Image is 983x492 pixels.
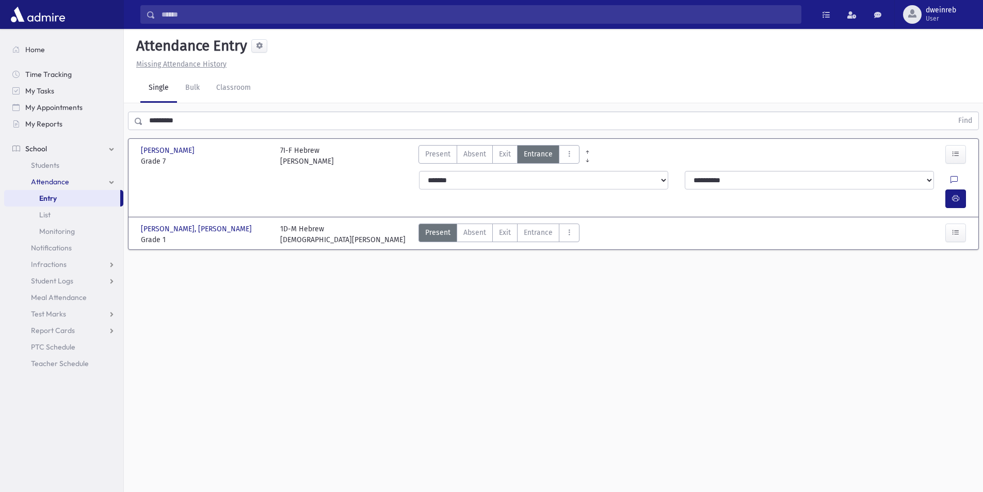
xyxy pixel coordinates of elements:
a: Notifications [4,240,123,256]
span: Absent [463,149,486,160]
span: PTC Schedule [31,342,75,352]
a: Test Marks [4,306,123,322]
span: dweinreb [926,6,956,14]
span: User [926,14,956,23]
span: Grade 1 [141,234,270,245]
a: Entry [4,190,120,207]
span: Test Marks [31,309,66,319]
a: Home [4,41,123,58]
a: My Appointments [4,99,123,116]
img: AdmirePro [8,4,68,25]
span: Infractions [31,260,67,269]
span: My Tasks [25,86,54,96]
a: Classroom [208,74,259,103]
span: Attendance [31,177,69,186]
u: Missing Attendance History [136,60,227,69]
span: Present [425,149,450,160]
a: My Tasks [4,83,123,99]
span: Entrance [524,149,553,160]
a: Single [140,74,177,103]
a: Missing Attendance History [132,60,227,69]
span: Teacher Schedule [31,359,89,368]
span: Present [425,227,450,238]
a: School [4,140,123,157]
input: Search [155,5,801,24]
span: Notifications [31,243,72,252]
span: My Appointments [25,103,83,112]
span: List [39,210,51,219]
span: Exit [499,227,511,238]
span: [PERSON_NAME], [PERSON_NAME] [141,224,254,234]
a: List [4,207,123,223]
a: PTC Schedule [4,339,123,355]
span: Student Logs [31,276,73,285]
div: AttTypes [418,145,579,167]
span: Entrance [524,227,553,238]
span: [PERSON_NAME] [141,145,197,156]
button: Find [952,112,978,130]
span: Absent [463,227,486,238]
a: Infractions [4,256,123,273]
span: Grade 7 [141,156,270,167]
a: Monitoring [4,223,123,240]
a: Time Tracking [4,66,123,83]
a: Students [4,157,123,173]
span: Home [25,45,45,54]
span: School [25,144,47,153]
span: Entry [39,194,57,203]
div: AttTypes [418,224,579,245]
span: Time Tracking [25,70,72,79]
div: 7I-F Hebrew [PERSON_NAME] [280,145,334,167]
span: My Reports [25,119,62,129]
a: Report Cards [4,322,123,339]
span: Meal Attendance [31,293,87,302]
h5: Attendance Entry [132,37,247,55]
a: Bulk [177,74,208,103]
span: Students [31,161,59,170]
a: Attendance [4,173,123,190]
a: Meal Attendance [4,289,123,306]
a: Teacher Schedule [4,355,123,372]
a: My Reports [4,116,123,132]
span: Monitoring [39,227,75,236]
span: Exit [499,149,511,160]
div: 1D-M Hebrew [DEMOGRAPHIC_DATA][PERSON_NAME] [280,224,406,245]
a: Student Logs [4,273,123,289]
span: Report Cards [31,326,75,335]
